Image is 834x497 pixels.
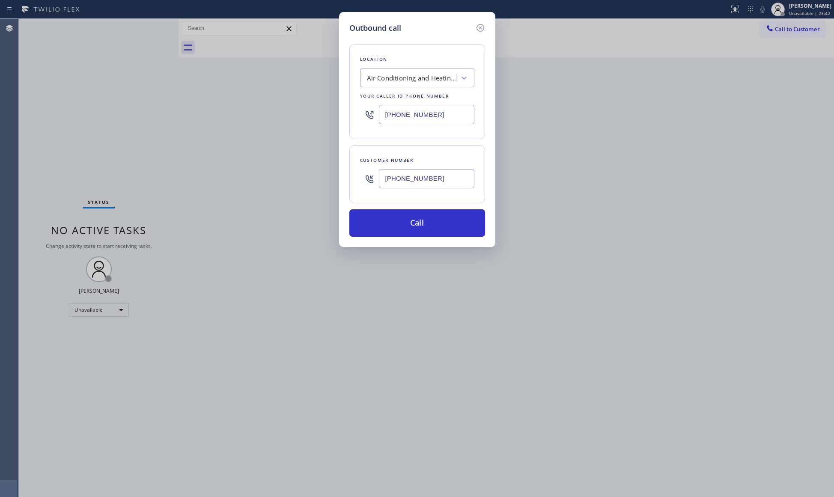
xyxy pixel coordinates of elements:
[360,156,474,165] div: Customer number
[349,209,485,237] button: Call
[349,22,401,34] h5: Outbound call
[367,73,457,83] div: Air Conditioning and Heating in WH
[379,169,474,188] input: (123) 456-7890
[379,105,474,124] input: (123) 456-7890
[360,92,474,101] div: Your caller id phone number
[360,55,474,64] div: Location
